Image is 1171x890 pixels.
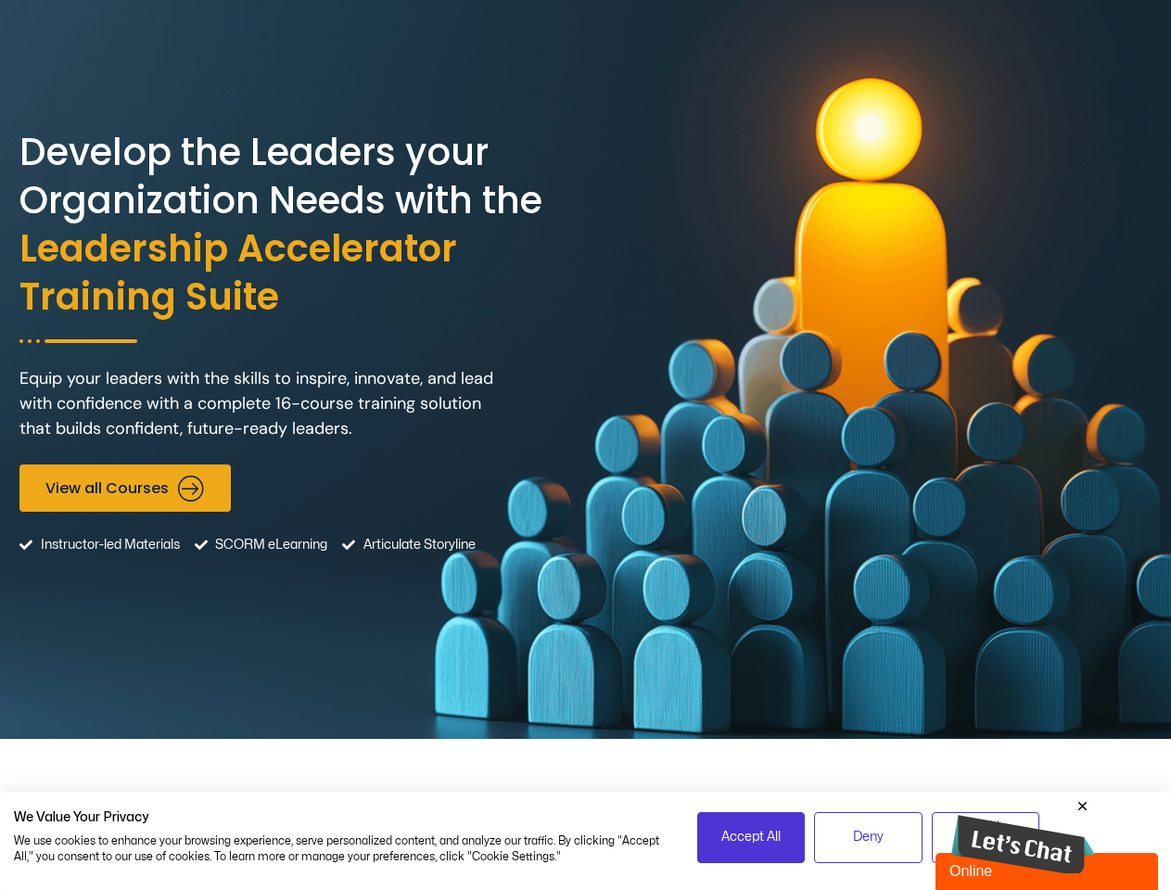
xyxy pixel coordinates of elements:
span: Deny [853,827,884,847]
span: Leadership Accelerator Training Suite [19,224,581,321]
iframe: chat widget [951,798,1095,873]
p: We use cookies to enhance your browsing experience, serve personalized content, and analyze our t... [14,833,669,865]
span: Cookie Settings [944,817,1028,858]
button: Deny all cookies [814,812,923,863]
span: View all Courses [45,479,169,497]
button: Accept all cookies [697,812,806,863]
h2: We Value Your Privacy [14,809,669,826]
span: Instructor-led Materials [36,521,180,568]
button: Adjust cookie preferences [932,812,1040,863]
h2: Develop the Leaders your Organization Needs with the [19,128,581,321]
span: SCORM eLearning [210,521,327,568]
a: View all Courses [19,464,231,512]
iframe: chat widget [936,849,1162,890]
p: Equip your leaders with the skills to inspire, innovate, and lead with confidence with a complete... [19,366,502,441]
span: Accept All [721,827,781,847]
span: Articulate Storyline [359,521,476,568]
